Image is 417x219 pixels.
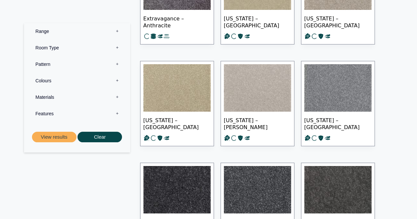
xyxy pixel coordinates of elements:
[29,56,125,72] label: Pattern
[29,105,125,122] label: Features
[143,166,211,213] img: Puerto Rico Laguna
[304,112,372,135] span: [US_STATE] – [GEOGRAPHIC_DATA]
[304,64,372,112] img: Puerto Rico Gilligaus Island
[140,61,214,146] a: [US_STATE] – [GEOGRAPHIC_DATA]
[224,112,291,135] span: [US_STATE] – [PERSON_NAME]
[143,10,211,33] span: Extravagance – Anthracite
[224,64,291,112] img: Puerto Rico Castillo
[29,72,125,89] label: Colours
[224,10,291,33] span: [US_STATE] – [GEOGRAPHIC_DATA]
[29,23,125,40] label: Range
[143,64,211,112] img: Puerto Rico Cascada
[77,132,122,143] button: Clear
[304,10,372,33] span: [US_STATE] – [GEOGRAPHIC_DATA]
[224,166,291,213] img: Puerto Rico Palaminos
[32,132,76,143] button: View results
[143,112,211,135] span: [US_STATE] – [GEOGRAPHIC_DATA]
[29,40,125,56] label: Room Type
[304,166,372,213] img: Puerto Rico - San Juan
[29,89,125,105] label: Materials
[301,61,375,146] a: [US_STATE] – [GEOGRAPHIC_DATA]
[221,61,294,146] a: [US_STATE] – [PERSON_NAME]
